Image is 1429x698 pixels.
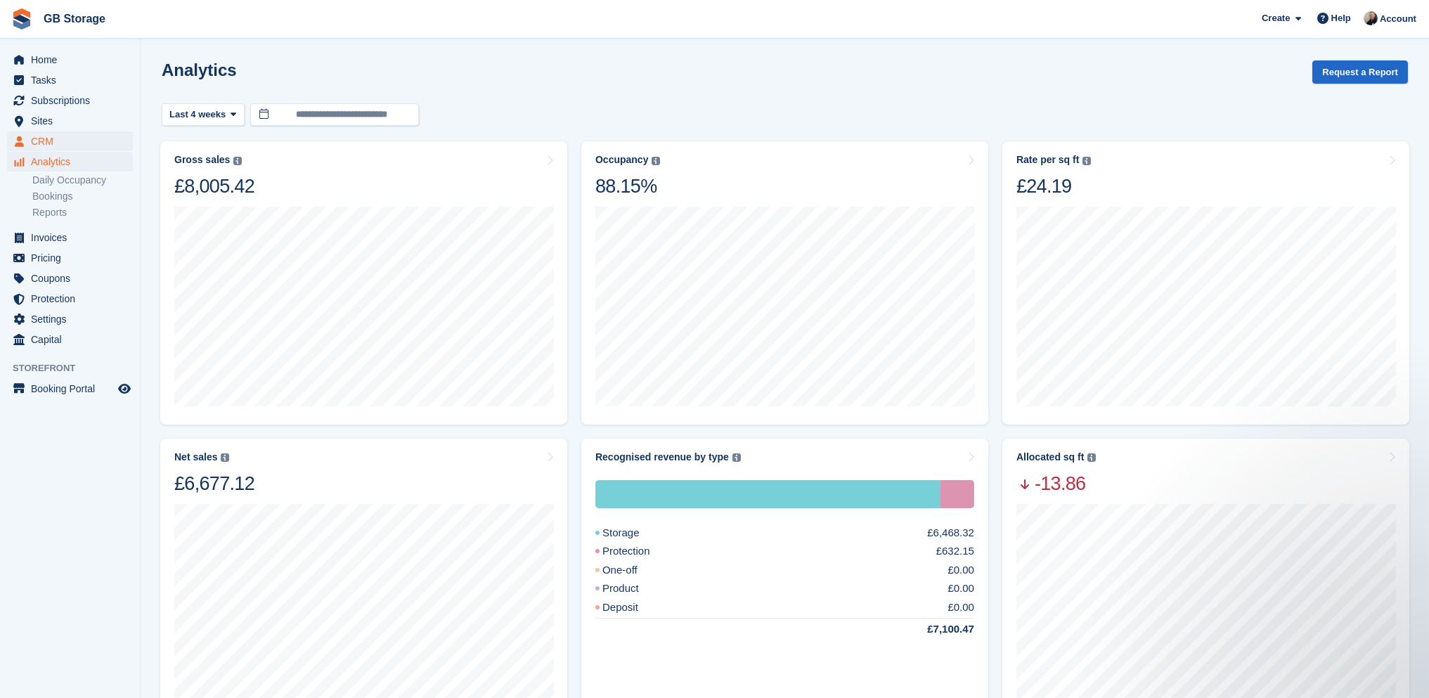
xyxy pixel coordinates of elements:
[595,543,684,560] div: Protection
[162,103,245,127] button: Last 4 weeks
[927,525,974,541] div: £6,468.32
[13,361,140,375] span: Storefront
[32,174,133,187] a: Daily Occupancy
[7,289,133,309] a: menu
[1380,12,1416,26] span: Account
[595,154,648,166] div: Occupancy
[31,309,115,329] span: Settings
[169,108,226,122] span: Last 4 weeks
[31,269,115,288] span: Coupons
[936,543,974,560] div: £632.15
[1262,11,1290,25] span: Create
[31,152,115,172] span: Analytics
[948,562,974,579] div: £0.00
[1016,451,1084,463] div: Allocated sq ft
[31,111,115,131] span: Sites
[940,480,974,508] div: Protection
[595,525,673,541] div: Storage
[7,131,133,151] a: menu
[31,70,115,90] span: Tasks
[595,600,672,616] div: Deposit
[1312,60,1408,84] button: Request a Report
[595,581,673,597] div: Product
[1016,174,1091,198] div: £24.19
[7,50,133,70] a: menu
[7,330,133,349] a: menu
[1364,11,1378,25] img: Karl Walker
[7,70,133,90] a: menu
[893,621,974,638] div: £7,100.47
[595,174,660,198] div: 88.15%
[595,451,729,463] div: Recognised revenue by type
[38,7,111,30] a: GB Storage
[116,380,133,397] a: Preview store
[31,289,115,309] span: Protection
[7,91,133,110] a: menu
[7,248,133,268] a: menu
[595,562,671,579] div: One-off
[7,309,133,329] a: menu
[1016,472,1096,496] span: -13.86
[1082,157,1091,165] img: icon-info-grey-7440780725fd019a000dd9b08b2336e03edf1995a4989e88bcd33f0948082b44.svg
[11,8,32,30] img: stora-icon-8386f47178a22dfd0bd8f6a31ec36ba5ce8667c1dd55bd0f319d3a0aa187defe.svg
[31,330,115,349] span: Capital
[1331,11,1351,25] span: Help
[31,91,115,110] span: Subscriptions
[595,480,940,508] div: Storage
[174,154,230,166] div: Gross sales
[233,157,242,165] img: icon-info-grey-7440780725fd019a000dd9b08b2336e03edf1995a4989e88bcd33f0948082b44.svg
[31,131,115,151] span: CRM
[1016,154,1079,166] div: Rate per sq ft
[948,600,974,616] div: £0.00
[7,111,133,131] a: menu
[162,60,237,79] h2: Analytics
[31,248,115,268] span: Pricing
[221,453,229,462] img: icon-info-grey-7440780725fd019a000dd9b08b2336e03edf1995a4989e88bcd33f0948082b44.svg
[1087,453,1096,462] img: icon-info-grey-7440780725fd019a000dd9b08b2336e03edf1995a4989e88bcd33f0948082b44.svg
[948,581,974,597] div: £0.00
[652,157,660,165] img: icon-info-grey-7440780725fd019a000dd9b08b2336e03edf1995a4989e88bcd33f0948082b44.svg
[32,206,133,219] a: Reports
[7,379,133,399] a: menu
[174,451,217,463] div: Net sales
[7,269,133,288] a: menu
[7,152,133,172] a: menu
[7,228,133,247] a: menu
[31,50,115,70] span: Home
[32,190,133,203] a: Bookings
[732,453,741,462] img: icon-info-grey-7440780725fd019a000dd9b08b2336e03edf1995a4989e88bcd33f0948082b44.svg
[174,174,254,198] div: £8,005.42
[31,379,115,399] span: Booking Portal
[31,228,115,247] span: Invoices
[174,472,254,496] div: £6,677.12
